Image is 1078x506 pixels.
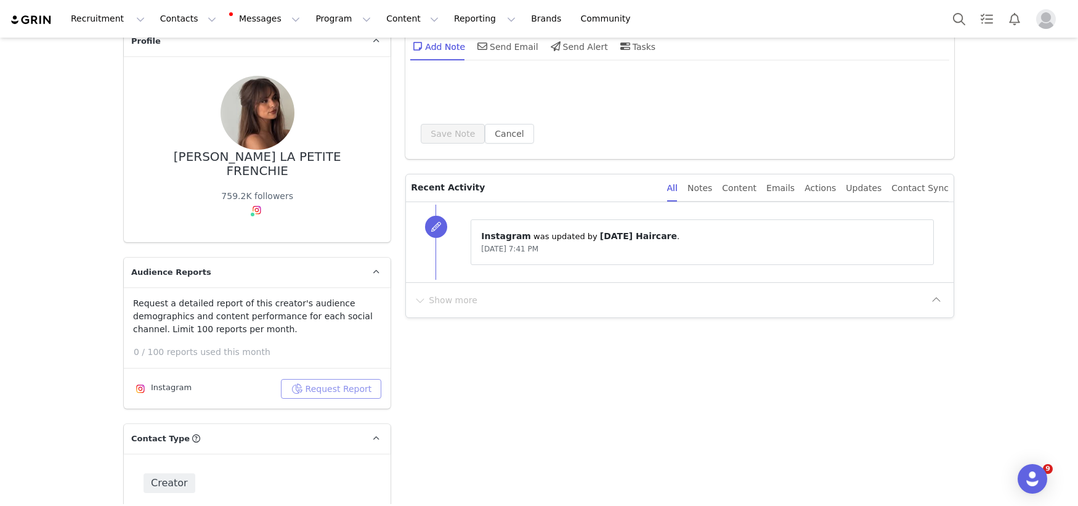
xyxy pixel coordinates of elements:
[144,150,371,178] div: [PERSON_NAME] LA PETITE FRENCHIE
[413,290,478,310] button: Show more
[63,5,152,33] button: Recruitment
[224,5,307,33] button: Messages
[846,174,881,202] div: Updates
[144,473,195,493] span: Creator
[722,174,756,202] div: Content
[804,174,836,202] div: Actions
[548,31,608,61] div: Send Alert
[667,174,678,202] div: All
[308,5,378,33] button: Program
[411,174,657,202] p: Recent Activity
[133,382,192,396] div: Instagram
[481,231,531,241] span: Instagram
[573,5,644,33] a: Community
[946,5,973,33] button: Search
[600,231,677,241] span: [DATE] Haircare
[221,190,293,203] div: 759.2K followers
[134,346,391,359] p: 0 / 100 reports used this month
[131,35,161,47] span: Profile
[618,31,656,61] div: Tasks
[447,5,523,33] button: Reporting
[481,245,538,253] span: [DATE] 7:41 PM
[766,174,795,202] div: Emails
[153,5,224,33] button: Contacts
[252,205,262,215] img: instagram.svg
[1001,5,1028,33] button: Notifications
[1029,9,1068,29] button: Profile
[973,5,1000,33] a: Tasks
[136,384,145,394] img: instagram.svg
[281,379,382,399] button: Request Report
[891,174,949,202] div: Contact Sync
[421,124,485,144] button: Save Note
[1036,9,1056,29] img: placeholder-profile.jpg
[131,433,190,445] span: Contact Type
[485,124,533,144] button: Cancel
[410,31,465,61] div: Add Note
[475,31,538,61] div: Send Email
[133,297,381,336] p: Request a detailed report of this creator's audience demographics and content performance for eac...
[10,14,53,26] img: grin logo
[379,5,446,33] button: Content
[687,174,712,202] div: Notes
[1018,464,1047,494] div: Open Intercom Messenger
[221,76,294,150] img: 95dbd7d7-9c84-4d11-83f1-7c5422086e59--s.jpg
[131,266,211,279] span: Audience Reports
[524,5,572,33] a: Brands
[1043,464,1053,474] span: 9
[481,230,923,243] p: ⁨ ⁩ was updated by ⁨ ⁩.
